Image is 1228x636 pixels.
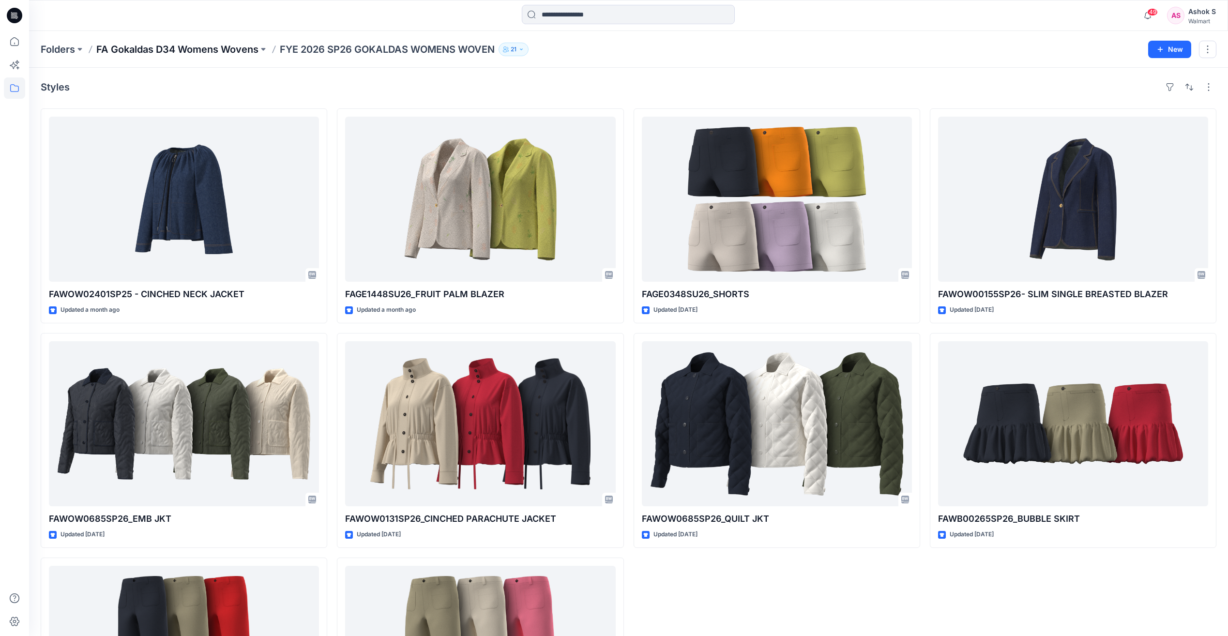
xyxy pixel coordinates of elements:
[49,512,319,526] p: FAWOW0685SP26_EMB JKT
[642,117,912,282] a: FAGE0348SU26_SHORTS
[41,43,75,56] a: Folders
[61,305,120,315] p: Updated a month ago
[345,288,615,301] p: FAGE1448SU26_FRUIT PALM BLAZER
[280,43,495,56] p: FYE 2026 SP26 GOKALDAS WOMENS WOVEN
[345,117,615,282] a: FAGE1448SU26_FRUIT PALM BLAZER
[41,81,70,93] h4: Styles
[642,341,912,506] a: FAWOW0685SP26_QUILT JKT
[345,341,615,506] a: FAWOW0131SP26_CINCHED PARACHUTE JACKET
[653,530,697,540] p: Updated [DATE]
[357,305,416,315] p: Updated a month ago
[511,44,516,55] p: 21
[950,530,994,540] p: Updated [DATE]
[642,288,912,301] p: FAGE0348SU26_SHORTS
[49,341,319,506] a: FAWOW0685SP26_EMB JKT
[950,305,994,315] p: Updated [DATE]
[345,512,615,526] p: FAWOW0131SP26_CINCHED PARACHUTE JACKET
[938,288,1208,301] p: FAWOW00155SP26- SLIM SINGLE BREASTED BLAZER
[96,43,258,56] a: FA Gokaldas D34 Womens Wovens
[1188,6,1216,17] div: Ashok S
[1188,17,1216,25] div: Walmart
[938,117,1208,282] a: FAWOW00155SP26- SLIM SINGLE BREASTED BLAZER
[642,512,912,526] p: FAWOW0685SP26_QUILT JKT
[357,530,401,540] p: Updated [DATE]
[49,117,319,282] a: FAWOW02401SP25 - CINCHED NECK JACKET
[938,512,1208,526] p: FAWB00265SP26_BUBBLE SKIRT
[49,288,319,301] p: FAWOW02401SP25 - CINCHED NECK JACKET
[938,341,1208,506] a: FAWB00265SP26_BUBBLE SKIRT
[61,530,105,540] p: Updated [DATE]
[499,43,529,56] button: 21
[653,305,697,315] p: Updated [DATE]
[1167,7,1184,24] div: AS
[1147,8,1158,16] span: 49
[1148,41,1191,58] button: New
